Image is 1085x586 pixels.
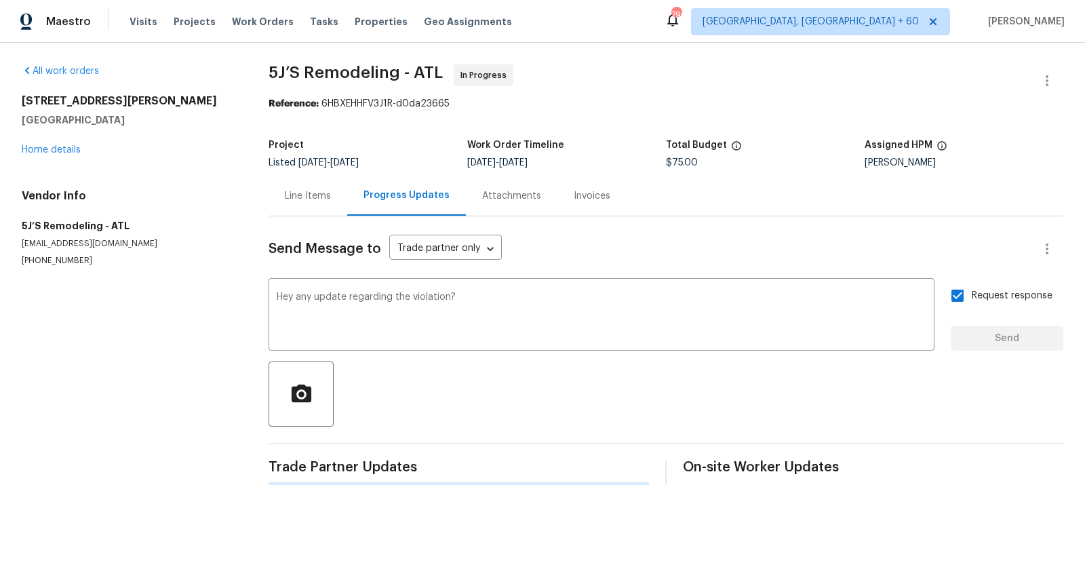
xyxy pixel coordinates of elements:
div: Attachments [482,189,541,203]
span: Projects [174,15,216,28]
p: [EMAIL_ADDRESS][DOMAIN_NAME] [22,238,236,250]
span: [PERSON_NAME] [983,15,1065,28]
span: Visits [130,15,157,28]
span: [DATE] [298,158,327,168]
span: [GEOGRAPHIC_DATA], [GEOGRAPHIC_DATA] + 60 [703,15,919,28]
span: 5J’S Remodeling - ATL [269,64,443,81]
span: The hpm assigned to this work order. [936,140,947,158]
span: [DATE] [330,158,359,168]
span: $75.00 [666,158,698,168]
b: Reference: [269,99,319,109]
div: 6HBXEHHFV3J1R-d0da23665 [269,97,1063,111]
h5: Assigned HPM [865,140,932,150]
span: - [467,158,528,168]
div: Line Items [285,189,331,203]
span: Work Orders [232,15,294,28]
span: On-site Worker Updates [683,461,1063,474]
p: [PHONE_NUMBER] [22,255,236,267]
a: Home details [22,145,81,155]
div: Trade partner only [389,238,502,260]
span: Maestro [46,15,91,28]
h5: 5J’S Remodeling - ATL [22,219,236,233]
h5: Project [269,140,304,150]
span: [DATE] [499,158,528,168]
span: - [298,158,359,168]
textarea: Hey any update regarding the violation? [277,292,926,340]
h2: [STREET_ADDRESS][PERSON_NAME] [22,94,236,108]
div: Progress Updates [363,189,450,202]
div: Invoices [574,189,610,203]
h4: Vendor Info [22,189,236,203]
span: Tasks [310,17,338,26]
div: 790 [671,8,681,22]
span: Request response [972,289,1052,303]
span: Send Message to [269,242,381,256]
h5: Total Budget [666,140,727,150]
span: In Progress [460,69,512,82]
span: Trade Partner Updates [269,461,649,474]
a: All work orders [22,66,99,76]
h5: [GEOGRAPHIC_DATA] [22,113,236,127]
span: The total cost of line items that have been proposed by Opendoor. This sum includes line items th... [731,140,742,158]
span: Properties [355,15,408,28]
span: [DATE] [467,158,496,168]
span: Listed [269,158,359,168]
span: Geo Assignments [424,15,512,28]
h5: Work Order Timeline [467,140,564,150]
div: [PERSON_NAME] [865,158,1063,168]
